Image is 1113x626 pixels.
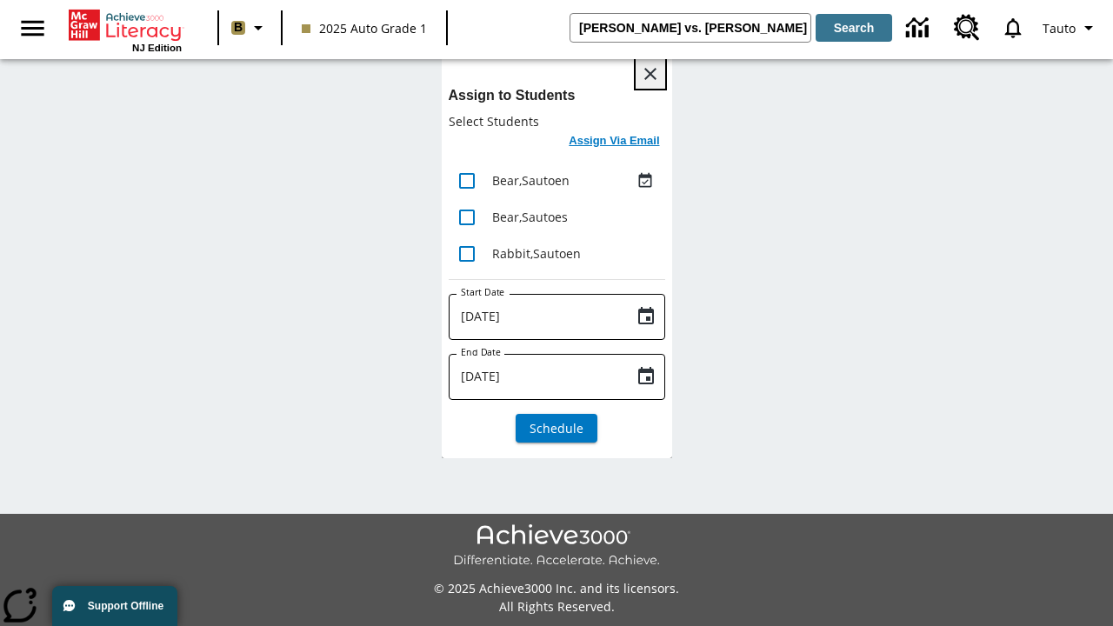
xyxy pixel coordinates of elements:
[449,294,622,340] input: MMMM-DD-YYYY
[563,130,664,156] button: Assign Via Email
[449,113,665,130] p: Select Students
[461,346,501,359] label: End Date
[943,4,990,51] a: Resource Center, Will open in new tab
[492,172,570,189] span: Bear , Sautoen
[449,83,665,108] h6: Assign to Students
[636,59,665,89] button: Close
[816,14,892,42] button: Search
[990,5,1036,50] a: Notifications
[492,171,632,190] div: Bear, Sautoen
[302,19,427,37] span: 2025 Auto Grade 1
[88,600,163,612] span: Support Offline
[132,43,182,53] span: NJ Edition
[632,168,658,194] button: Assigned Aug 18 to Aug 18
[516,414,597,443] button: Schedule
[492,245,581,262] span: Rabbit , Sautoen
[442,52,672,458] div: lesson details
[492,244,658,263] div: Rabbit, Sautoen
[453,524,660,569] img: Achieve3000 Differentiate Accelerate Achieve
[570,14,810,42] input: search field
[69,6,182,53] div: Home
[7,3,58,54] button: Open side menu
[69,8,182,43] a: Home
[492,209,568,225] span: Bear , Sautoes
[492,208,658,226] div: Bear, Sautoes
[569,131,659,151] h6: Assign Via Email
[629,359,663,394] button: Choose date, selected date is Aug 19, 2025
[1043,19,1076,37] span: Tauto
[52,586,177,626] button: Support Offline
[1036,12,1106,43] button: Profile/Settings
[224,12,276,43] button: Boost Class color is light brown. Change class color
[461,286,504,299] label: Start Date
[449,354,622,400] input: MMMM-DD-YYYY
[234,17,243,38] span: B
[530,419,583,437] span: Schedule
[629,299,663,334] button: Choose date, selected date is Aug 19, 2025
[896,4,943,52] a: Data Center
